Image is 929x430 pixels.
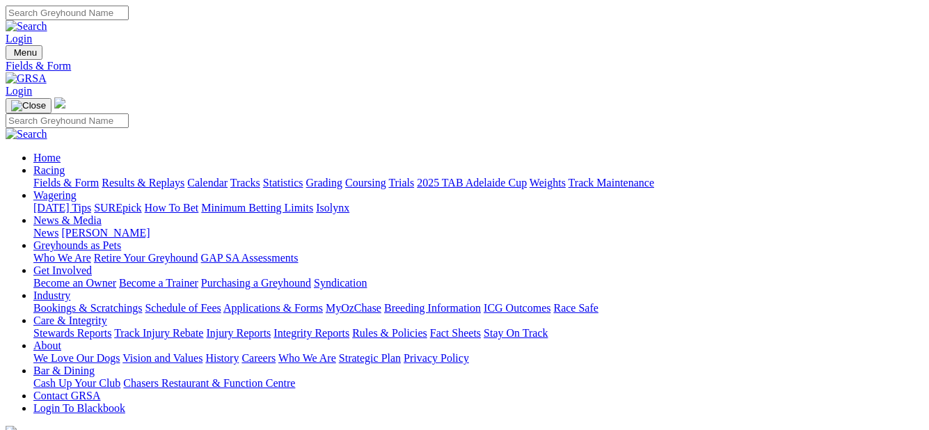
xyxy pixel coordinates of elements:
[6,45,42,60] button: Toggle navigation
[33,264,92,276] a: Get Involved
[6,85,32,97] a: Login
[206,327,271,339] a: Injury Reports
[484,302,550,314] a: ICG Outcomes
[278,352,336,364] a: Who We Are
[388,177,414,189] a: Trials
[6,33,32,45] a: Login
[33,164,65,176] a: Racing
[530,177,566,189] a: Weights
[205,352,239,364] a: History
[33,177,99,189] a: Fields & Form
[122,352,203,364] a: Vision and Values
[33,189,77,201] a: Wagering
[6,113,129,128] input: Search
[430,327,481,339] a: Fact Sheets
[33,252,923,264] div: Greyhounds as Pets
[316,202,349,214] a: Isolynx
[33,352,923,365] div: About
[102,177,184,189] a: Results & Replays
[33,239,121,251] a: Greyhounds as Pets
[33,377,120,389] a: Cash Up Your Club
[484,327,548,339] a: Stay On Track
[33,327,923,340] div: Care & Integrity
[33,227,923,239] div: News & Media
[145,202,199,214] a: How To Bet
[33,302,142,314] a: Bookings & Scratchings
[345,177,386,189] a: Coursing
[6,128,47,141] img: Search
[33,314,107,326] a: Care & Integrity
[33,177,923,189] div: Racing
[33,390,100,401] a: Contact GRSA
[33,214,102,226] a: News & Media
[33,302,923,314] div: Industry
[417,177,527,189] a: 2025 TAB Adelaide Cup
[201,252,299,264] a: GAP SA Assessments
[123,377,295,389] a: Chasers Restaurant & Function Centre
[6,6,129,20] input: Search
[273,327,349,339] a: Integrity Reports
[94,252,198,264] a: Retire Your Greyhound
[33,152,61,164] a: Home
[263,177,303,189] a: Statistics
[230,177,260,189] a: Tracks
[339,352,401,364] a: Strategic Plan
[33,277,116,289] a: Become an Owner
[314,277,367,289] a: Syndication
[553,302,598,314] a: Race Safe
[187,177,228,189] a: Calendar
[241,352,276,364] a: Careers
[33,352,120,364] a: We Love Our Dogs
[384,302,481,314] a: Breeding Information
[33,340,61,351] a: About
[33,252,91,264] a: Who We Are
[6,20,47,33] img: Search
[6,72,47,85] img: GRSA
[6,60,923,72] a: Fields & Form
[33,227,58,239] a: News
[33,277,923,289] div: Get Involved
[201,277,311,289] a: Purchasing a Greyhound
[326,302,381,314] a: MyOzChase
[6,98,51,113] button: Toggle navigation
[33,327,111,339] a: Stewards Reports
[11,100,46,111] img: Close
[145,302,221,314] a: Schedule of Fees
[223,302,323,314] a: Applications & Forms
[201,202,313,214] a: Minimum Betting Limits
[306,177,342,189] a: Grading
[94,202,141,214] a: SUREpick
[61,227,150,239] a: [PERSON_NAME]
[352,327,427,339] a: Rules & Policies
[404,352,469,364] a: Privacy Policy
[33,289,70,301] a: Industry
[14,47,37,58] span: Menu
[119,277,198,289] a: Become a Trainer
[33,402,125,414] a: Login To Blackbook
[569,177,654,189] a: Track Maintenance
[33,202,91,214] a: [DATE] Tips
[114,327,203,339] a: Track Injury Rebate
[33,365,95,376] a: Bar & Dining
[54,97,65,109] img: logo-grsa-white.png
[33,377,923,390] div: Bar & Dining
[33,202,923,214] div: Wagering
